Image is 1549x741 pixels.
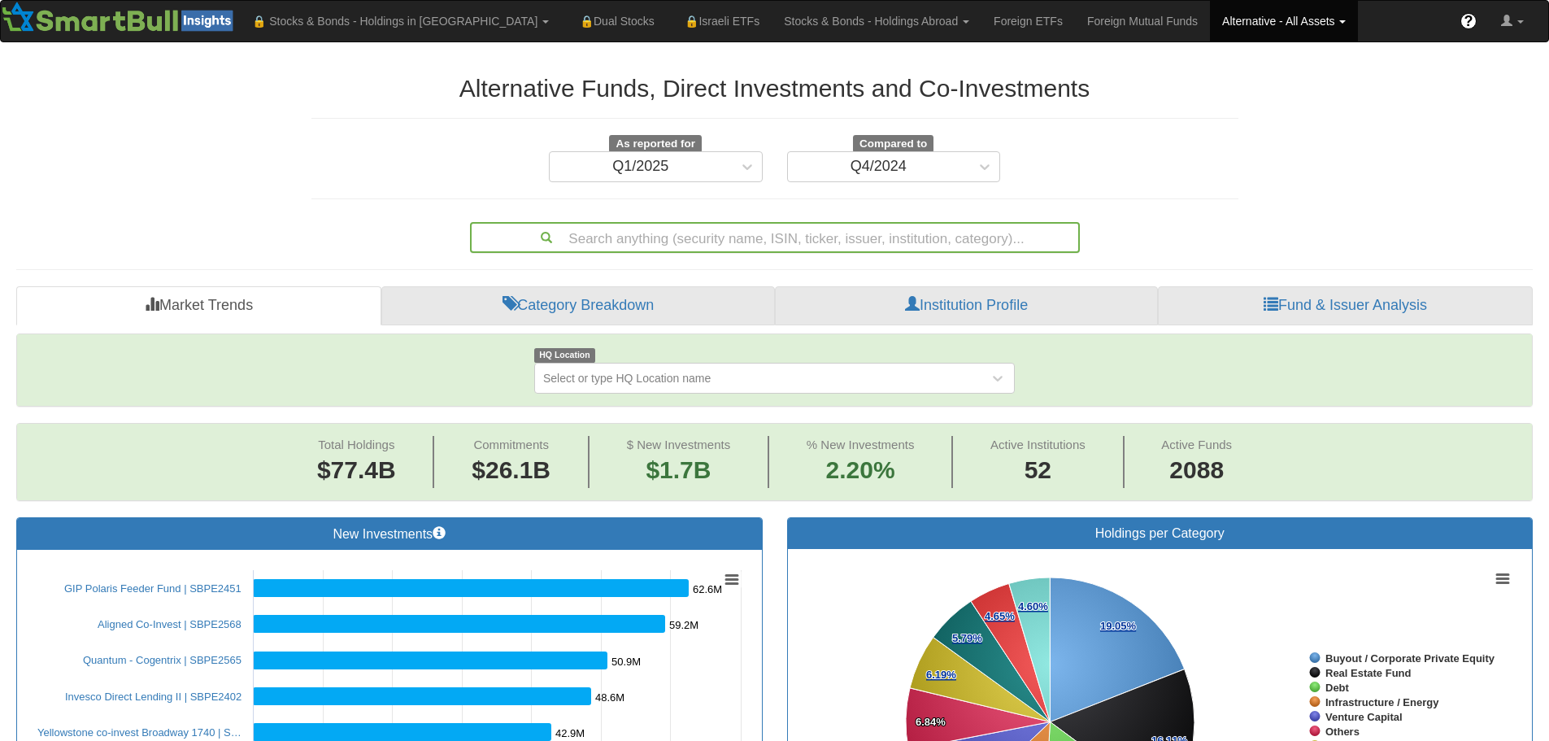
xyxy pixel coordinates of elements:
img: Smartbull [1,1,240,33]
tspan: Buyout / Corporate Private Equity [1325,652,1495,665]
span: 2.20% [807,453,915,488]
a: Yellowstone co-invest Broadway 1740 | S… [37,726,241,739]
tspan: 19.05% [1100,620,1137,632]
div: Search anything (security name, ISIN, ticker, issuer, institution, category)... [472,224,1078,251]
span: % New Investments [807,438,915,451]
tspan: 6.19% [926,669,956,681]
tspan: 6.84% [916,716,946,728]
tspan: Others [1325,726,1360,738]
a: Stocks & Bonds - Holdings Abroad [772,1,981,41]
a: Alternative - All Assets [1210,1,1358,41]
a: Category Breakdown [381,286,775,325]
tspan: 42.9M [555,727,585,739]
a: Foreign Mutual Funds [1075,1,1210,41]
tspan: 4.60% [1018,600,1048,612]
a: 🔒 Stocks & Bonds - Holdings in [GEOGRAPHIC_DATA] [240,1,561,41]
span: $77.4B [317,456,396,483]
span: Active Institutions [990,438,1086,451]
a: Invesco Direct Lending II | SBPE2402 [65,691,241,703]
tspan: Real Estate Fund [1325,667,1412,679]
tspan: 50.9M [611,656,641,668]
tspan: 5.79% [952,632,982,644]
span: Total Holdings [318,438,394,451]
a: GIP Polaris Feeder Fund | SBPE2451 [64,582,241,595]
span: Commitments [473,438,549,451]
a: Aligned Co-Invest | SBPE2568 [98,618,241,630]
tspan: Debt [1325,682,1350,694]
tspan: 4.65% [985,610,1015,622]
span: $ New Investments [627,438,731,451]
h2: Alternative Funds, Direct Investments and Co-Investments [311,75,1238,102]
span: $1.7B [646,456,711,483]
a: Market Trends [16,286,381,325]
a: Institution Profile [775,286,1158,325]
a: Foreign ETFs [981,1,1075,41]
tspan: Venture Capital [1325,711,1403,723]
span: HQ Location [534,348,595,362]
tspan: 62.6M [693,583,722,595]
a: Quantum - Cogentrix | SBPE2565 [83,654,241,666]
a: Fund & Issuer Analysis [1158,286,1533,325]
h3: Holdings per Category [800,526,1521,541]
tspan: 48.6M [595,691,624,704]
span: As reported for [609,135,702,153]
span: 2088 [1161,453,1232,488]
span: Active Funds [1161,438,1232,451]
div: Q1/2025 [612,159,668,175]
span: Compared to [853,135,933,153]
h3: New Investments [29,526,750,542]
span: 52 [990,453,1086,488]
a: 🔒Dual Stocks [561,1,666,41]
tspan: Infrastructure / Energy [1325,696,1439,708]
div: Select or type HQ Location name [543,370,711,386]
a: ? [1448,1,1489,41]
div: Q4/2024 [851,159,907,175]
tspan: 59.2M [669,619,698,631]
a: 🔒Israeli ETFs [667,1,772,41]
span: $26.1B [472,456,550,483]
span: ? [1464,13,1473,29]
